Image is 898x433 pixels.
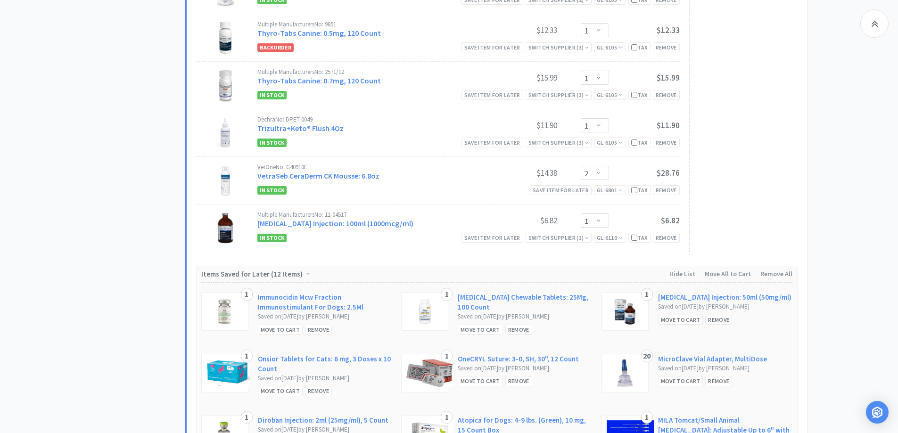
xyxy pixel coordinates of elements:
div: $14.38 [486,167,557,179]
div: VetOne No: G40910E [257,164,486,170]
div: 1 [241,288,253,301]
div: Tax [631,138,648,147]
div: Switch Supplier ( 3 ) [528,43,589,52]
div: Remove [653,185,680,195]
a: MicroClave Vial Adapter, MultiDose [658,354,767,364]
div: Saved on [DATE] by [PERSON_NAME] [258,374,392,384]
span: $28.76 [657,168,680,178]
div: 20 [641,350,653,363]
div: 1 [641,411,653,424]
span: $15.99 [657,73,680,83]
a: OneCRYL Suture: 3-0, SH, 30", 12 Count [458,354,579,364]
div: $11.90 [486,120,557,131]
img: 72d661e4f03542e5b09b342609dd8517_18065.png [216,116,235,149]
div: Tax [631,186,648,195]
div: Remove [653,138,680,147]
div: Save item for later [461,42,523,52]
a: VetraSeb CeraDerm CK Mousse: 6.8oz [257,171,379,180]
a: Immunocidin Mcw Fraction Immunostimulant For Dogs: 2.5Ml [258,292,392,312]
div: Switch Supplier ( 3 ) [528,90,589,99]
span: In Stock [257,139,287,147]
div: Saved on [DATE] by [PERSON_NAME] [658,364,792,374]
div: Switch Supplier ( 3 ) [528,138,589,147]
div: Move to Cart [458,325,503,335]
div: 1 [241,411,253,424]
a: Diroban Injection: 2ml (25mg/ml), 5 Count [258,415,388,425]
div: Move to Cart [658,315,703,325]
span: GL: 6105 [597,44,623,51]
span: GL: 6801 [597,187,623,194]
div: Remove [305,386,332,396]
img: 46c7adf86125413ea94bcf3ac1dda1ca_538690.png [417,297,433,326]
span: Remove All [760,270,792,278]
div: Dechra No: DPET-0049 [257,116,486,123]
img: 7f02e02dc30442ecb2e4384b6a47abab_149906.png [206,359,250,387]
div: Remove [653,233,680,243]
div: Multiple Manufacturers No: 2571/12 [257,69,486,75]
span: In Stock [257,91,287,99]
img: 203b4f190c8e43b189b683506eac0810_6908.png [406,359,453,387]
span: Backorder [257,43,294,52]
img: 91df99622ff64cc1bd5733f95abfbe22_18151.png [217,69,233,102]
span: Move All to Cart [705,270,751,278]
div: Saved on [DATE] by [PERSON_NAME] [658,302,792,312]
a: Thyro-Tabs Canine: 0.5mg, 120 Count [257,28,381,38]
div: Save item for later [461,90,523,100]
div: Open Intercom Messenger [866,401,889,424]
span: In Stock [257,234,287,242]
span: $12.33 [657,25,680,35]
div: Save item for later [461,233,523,243]
a: Trizultra+Keto® Flush 4Oz [257,123,344,133]
div: Multiple Manufacturers No: 9851 [257,21,486,27]
div: Remove [653,42,680,52]
img: 098768c9aa8a4dde8bd1357d632f4563_7006.png [218,21,233,54]
div: Remove [705,376,732,386]
div: Remove [653,90,680,100]
span: $11.90 [657,120,680,131]
img: 9ddb80fea1134d5ea9dd709a7804c855_6244.png [216,297,233,326]
div: 1 [241,350,253,363]
div: Remove [705,315,732,325]
span: Items Saved for Later ( ) [201,270,305,278]
div: Move to Cart [258,386,303,396]
span: GL: 6105 [597,139,623,146]
a: [MEDICAL_DATA] Injection: 100ml (1000mcg/ml) [257,219,413,228]
span: GL: 6110 [597,234,623,241]
img: 9a9f9db895b94321bf969bcc6ec57f0d_410478.png [219,164,232,197]
div: 1 [441,288,453,301]
div: Move to Cart [658,376,703,386]
a: [MEDICAL_DATA] Injection: 50ml (50mg/ml) [658,292,791,302]
div: Switch Supplier ( 3 ) [528,233,589,242]
div: Save item for later [530,185,592,195]
div: Remove [505,325,532,335]
a: Onsior Tablets for Cats: 6 mg, 3 Doses x 10 Count [258,354,392,374]
div: Remove [505,376,532,386]
div: Saved on [DATE] by [PERSON_NAME] [458,312,592,322]
span: 12 Items [273,270,300,278]
div: Multiple Manufacturers No: 11-04517 [257,212,486,218]
a: Thyro-Tabs Canine: 0.7mg, 120 Count [257,76,381,85]
div: 1 [441,350,453,363]
div: Tax [631,90,648,99]
span: Hide List [669,270,695,278]
div: 1 [641,288,653,301]
div: 1 [441,411,453,424]
div: Save item for later [461,138,523,147]
div: $6.82 [486,215,557,226]
img: a2010fae863c4c4aa1aa860ed8dc52f5_7058.png [216,212,234,245]
div: $12.33 [486,25,557,36]
a: [MEDICAL_DATA] Chewable Tablets: 25Mg, 100 Count [458,292,592,312]
div: Move to Cart [458,376,503,386]
div: $15.99 [486,72,557,83]
div: Remove [305,325,332,335]
div: Saved on [DATE] by [PERSON_NAME] [458,364,592,374]
div: Tax [631,43,648,52]
img: bca28a9e5f8c483784fa7a5577a2b30b_209217.png [613,297,637,326]
span: In Stock [257,186,287,195]
div: Tax [631,233,648,242]
span: GL: 6105 [597,91,623,98]
div: Saved on [DATE] by [PERSON_NAME] [258,312,392,322]
div: Move to Cart [258,325,303,335]
span: $6.82 [661,215,680,226]
img: 077a1c0ae645428e9485c90d8aa872ee_18303.png [617,359,633,387]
